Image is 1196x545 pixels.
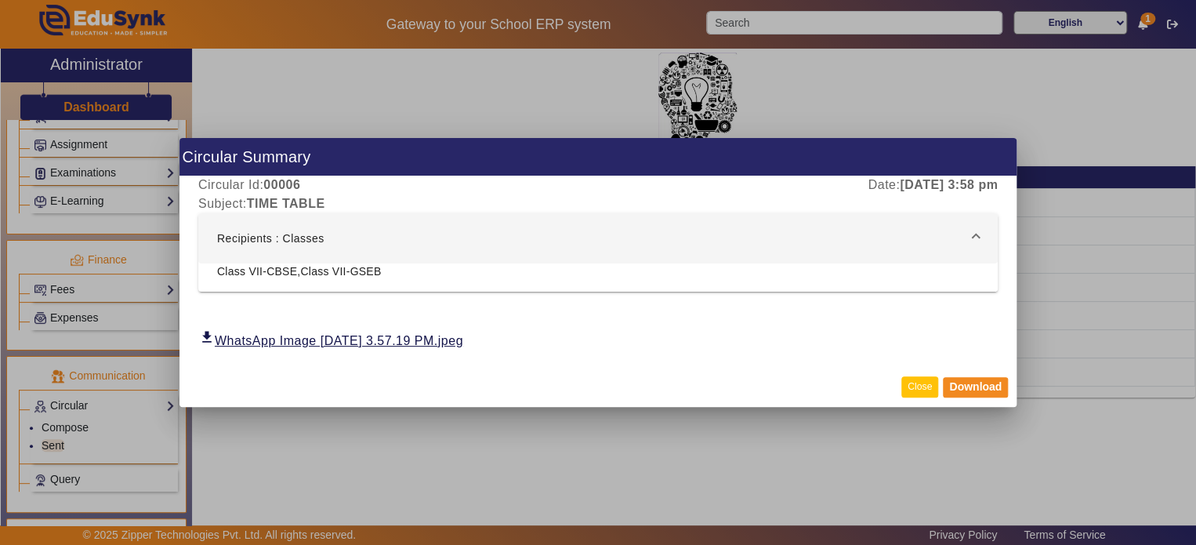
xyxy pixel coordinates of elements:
b: TIME TABLE [247,197,325,210]
div: Recipients : Classes [217,229,324,248]
a: WhatsApp Image [DATE] 3.57.19 PM.jpeg [198,333,464,348]
p: Circular Id: [198,176,300,194]
p: Date: [868,176,998,194]
div: Class VII-CBSE,Class VII-GSEB [217,263,979,279]
button: Download [943,377,1008,398]
h1: Circular Summary [179,138,1017,175]
p: Subject: [198,194,998,213]
mat-icon: download [199,329,215,345]
div: Recipients : Classes [198,263,998,292]
button: Close [901,376,938,398]
b: 00006 [263,178,300,191]
mat-expansion-panel-header: Recipients : Classes [198,213,998,263]
b: [DATE] 3:58 pm [900,178,998,191]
